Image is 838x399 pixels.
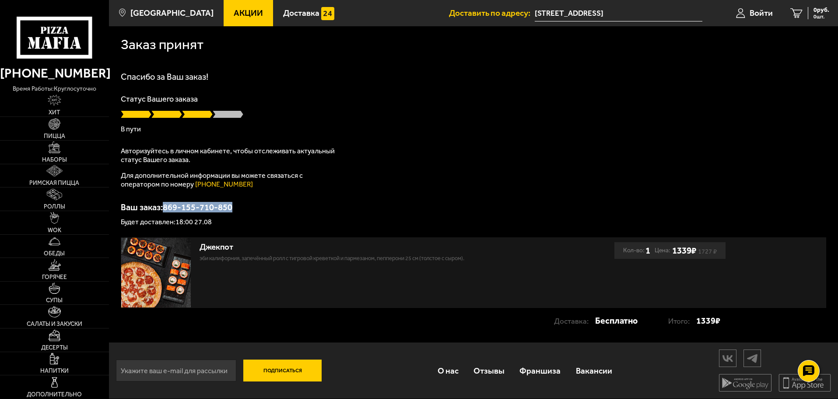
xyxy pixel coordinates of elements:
[595,312,638,329] strong: Бесплатно
[645,242,650,259] b: 1
[44,251,65,257] span: Обеды
[813,14,829,19] span: 0 шт.
[121,72,826,81] h1: Спасибо за Ваш заказ!
[696,312,720,329] strong: 1339 ₽
[121,38,203,52] h1: Заказ принят
[623,242,650,259] div: Кол-во:
[535,5,702,21] span: Россия, Ленинградская область, Всеволожский район, деревня Новое Девяткино, Арсенальная улица, 6
[27,392,82,398] span: Дополнительно
[46,297,63,304] span: Супы
[48,227,61,233] span: WOK
[750,9,773,17] span: Войти
[116,360,236,381] input: Укажите ваш e-mail для рассылки
[29,180,79,186] span: Римская пицца
[466,357,512,385] a: Отзывы
[655,242,670,259] span: Цена:
[430,357,466,385] a: О нас
[42,274,67,280] span: Горячее
[44,133,65,139] span: Пицца
[668,313,696,329] p: Итого:
[121,219,826,226] p: Будет доставлен: 18:00 27.08
[449,9,535,17] span: Доставить по адресу:
[243,360,322,381] button: Подписаться
[121,171,340,189] p: Для дополнительной информации вы можете связаться с оператором по номеру
[130,9,214,17] span: [GEOGRAPHIC_DATA]
[195,180,253,188] a: [PHONE_NUMBER]
[27,321,82,327] span: Салаты и закуски
[40,368,69,374] span: Напитки
[672,245,696,256] b: 1339 ₽
[121,126,826,133] p: В пути
[121,147,340,164] p: Авторизуйтесь в личном кабинете, чтобы отслеживать актуальный статус Вашего заказа.
[698,249,717,254] s: 1727 ₽
[283,9,319,17] span: Доставка
[568,357,620,385] a: Вакансии
[234,9,263,17] span: Акции
[121,95,826,103] p: Статус Вашего заказа
[200,254,530,263] p: Эби Калифорния, Запечённый ролл с тигровой креветкой и пармезаном, Пепперони 25 см (толстое с сыр...
[535,5,702,21] input: Ваш адрес доставки
[44,204,65,210] span: Роллы
[200,242,530,252] div: Джекпот
[49,109,60,116] span: Хит
[554,313,595,329] p: Доставка:
[42,157,67,163] span: Наборы
[41,345,68,351] span: Десерты
[744,351,761,366] img: tg
[719,351,736,366] img: vk
[321,7,334,20] img: 15daf4d41897b9f0e9f617042186c801.svg
[121,203,826,212] p: Ваш заказ: 869-155-710-850
[512,357,568,385] a: Франшиза
[813,7,829,13] span: 0 руб.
